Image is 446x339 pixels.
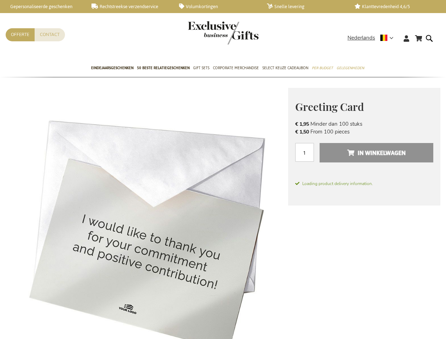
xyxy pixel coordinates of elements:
[91,64,133,72] span: Eindejaarsgeschenken
[91,60,133,77] a: Eindejaarsgeschenken
[91,4,168,10] a: Rechtstreekse verzendservice
[295,180,433,187] span: Loading product delivery information.
[4,4,80,10] a: Gepersonaliseerde geschenken
[295,100,364,114] span: Greeting Card
[355,4,431,10] a: Klanttevredenheid 4,6/5
[35,28,65,41] a: Contact
[262,64,308,72] span: Select Keuze Cadeaubon
[137,64,190,72] span: 50 beste relatiegeschenken
[295,129,309,135] span: € 1,50
[179,4,256,10] a: Volumkortingen
[337,60,364,77] a: Gelegenheden
[295,143,314,162] input: Aantal
[295,121,309,127] span: € 1,95
[188,21,258,44] img: Exclusive Business gifts logo
[262,60,308,77] a: Select Keuze Cadeaubon
[295,128,433,136] li: From 100 pieces
[188,21,223,44] a: store logo
[193,60,209,77] a: Gift Sets
[267,4,344,10] a: Snelle levering
[193,64,209,72] span: Gift Sets
[312,60,333,77] a: Per Budget
[213,64,259,72] span: Corporate Merchandise
[6,28,35,41] a: Offerte
[347,34,375,42] span: Nederlands
[312,64,333,72] span: Per Budget
[137,60,190,77] a: 50 beste relatiegeschenken
[295,120,433,128] li: Minder dan 100 stuks
[337,64,364,72] span: Gelegenheden
[213,60,259,77] a: Corporate Merchandise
